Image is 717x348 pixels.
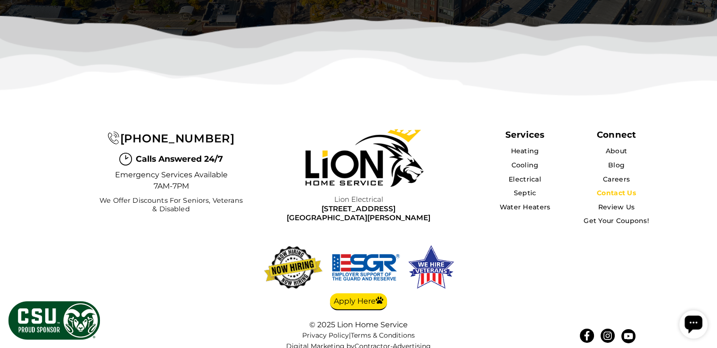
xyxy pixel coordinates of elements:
a: [STREET_ADDRESS][GEOGRAPHIC_DATA][PERSON_NAME] [287,204,430,223]
span: Calls Answered 24/7 [136,153,223,165]
div: Connect [597,129,636,140]
a: Privacy Policy [302,331,349,340]
a: Apply Here [330,293,387,310]
a: Blog [608,161,625,169]
a: Electrical [509,175,541,183]
span: Emergency Services Available 7AM-7PM [115,169,228,192]
span: [STREET_ADDRESS] [287,204,430,213]
a: Water Heaters [500,203,551,211]
img: We hire veterans [330,244,401,291]
img: We hire veterans [407,244,455,291]
img: CSU Sponsor Badge [7,300,101,341]
a: [PHONE_NUMBER] [107,132,234,145]
a: Contact Us [597,189,636,197]
a: Get Your Coupons! [584,216,649,225]
a: Heating [511,147,539,155]
span: [GEOGRAPHIC_DATA][PERSON_NAME] [287,213,430,222]
div: © 2025 Lion Home Service [264,320,453,329]
a: Review Us [598,203,635,211]
img: now-hiring [262,244,325,291]
a: About [606,147,627,155]
a: Terms & Conditions [351,331,415,340]
div: Open chat widget [4,4,32,32]
a: Cooling [511,161,538,169]
span: Services [505,129,544,140]
span: [PHONE_NUMBER] [120,132,235,145]
span: We Offer Discounts for Seniors, Veterans & Disabled [97,197,245,213]
span: Lion Electrical [259,196,457,202]
a: Septic [514,189,536,197]
a: Careers [603,175,630,183]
